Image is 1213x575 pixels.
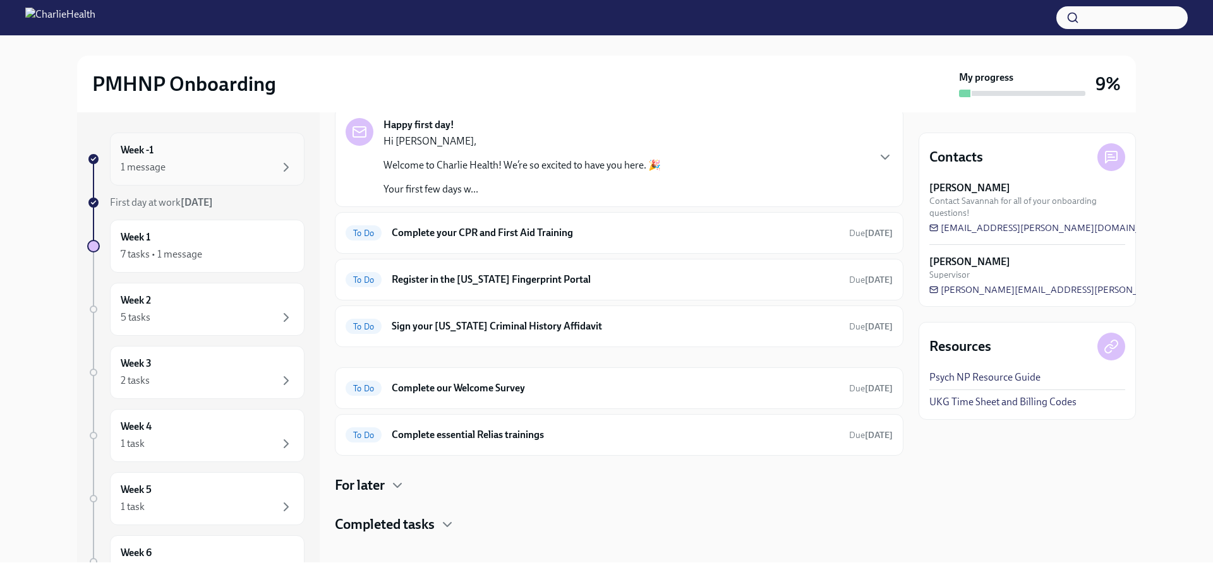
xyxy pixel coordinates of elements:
[929,255,1010,269] strong: [PERSON_NAME]
[25,8,95,28] img: CharlieHealth
[849,321,893,333] span: September 26th, 2025 10:00
[383,158,661,172] p: Welcome to Charlie Health! We’re so excited to have you here. 🎉
[121,247,202,261] div: 7 tasks • 1 message
[121,311,150,324] div: 5 tasks
[959,71,1013,85] strong: My progress
[87,133,305,186] a: Week -11 message
[849,429,893,441] span: September 27th, 2025 10:00
[849,321,893,332] span: Due
[346,430,382,440] span: To Do
[865,321,893,332] strong: [DATE]
[110,196,213,208] span: First day at work
[346,275,382,285] span: To Do
[346,316,893,336] a: To DoSign your [US_STATE] Criminal History AffidavitDue[DATE]
[121,420,152,434] h6: Week 4
[346,270,893,290] a: To DoRegister in the [US_STATE] Fingerprint PortalDue[DATE]
[92,71,276,97] h2: PMHNP Onboarding
[121,357,152,370] h6: Week 3
[87,196,305,210] a: First day at work[DATE]
[121,437,145,451] div: 1 task
[1095,73,1121,95] h3: 9%
[121,160,166,174] div: 1 message
[392,381,839,395] h6: Complete our Welcome Survey
[87,283,305,336] a: Week 25 tasks
[346,223,893,243] a: To DoComplete your CPR and First Aid TrainingDue[DATE]
[849,227,893,239] span: September 26th, 2025 10:00
[181,196,213,208] strong: [DATE]
[865,228,893,239] strong: [DATE]
[392,273,839,287] h6: Register in the [US_STATE] Fingerprint Portal
[121,546,152,560] h6: Week 6
[929,269,970,281] span: Supervisor
[849,430,893,441] span: Due
[849,228,893,239] span: Due
[87,409,305,462] a: Week 41 task
[335,476,385,495] h4: For later
[346,228,382,238] span: To Do
[121,500,145,514] div: 1 task
[849,383,893,394] span: Due
[865,275,893,285] strong: [DATE]
[121,230,150,244] h6: Week 1
[865,383,893,394] strong: [DATE]
[346,378,893,398] a: To DoComplete our Welcome SurveyDue[DATE]
[849,382,893,394] span: September 21st, 2025 10:00
[335,476,903,495] div: For later
[383,182,661,196] p: Your first few days w...
[121,374,150,388] div: 2 tasks
[392,226,839,240] h6: Complete your CPR and First Aid Training
[929,222,1171,234] a: [EMAIL_ADDRESS][PERSON_NAME][DOMAIN_NAME]
[929,195,1125,219] span: Contact Savannah for all of your onboarding questions!
[121,293,151,307] h6: Week 2
[929,370,1041,384] a: Psych NP Resource Guide
[87,346,305,399] a: Week 32 tasks
[392,428,839,442] h6: Complete essential Relias trainings
[929,148,983,167] h4: Contacts
[392,319,839,333] h6: Sign your [US_STATE] Criminal History Affidavit
[929,181,1010,195] strong: [PERSON_NAME]
[346,322,382,331] span: To Do
[121,143,154,157] h6: Week -1
[929,395,1077,409] a: UKG Time Sheet and Billing Codes
[383,118,454,132] strong: Happy first day!
[865,430,893,441] strong: [DATE]
[849,275,893,285] span: Due
[383,134,661,148] p: Hi [PERSON_NAME],
[929,337,991,356] h4: Resources
[849,274,893,286] span: September 26th, 2025 10:00
[346,425,893,445] a: To DoComplete essential Relias trainingsDue[DATE]
[121,483,152,497] h6: Week 5
[87,220,305,273] a: Week 17 tasks • 1 message
[87,472,305,525] a: Week 51 task
[346,384,382,393] span: To Do
[335,515,435,534] h4: Completed tasks
[335,515,903,534] div: Completed tasks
